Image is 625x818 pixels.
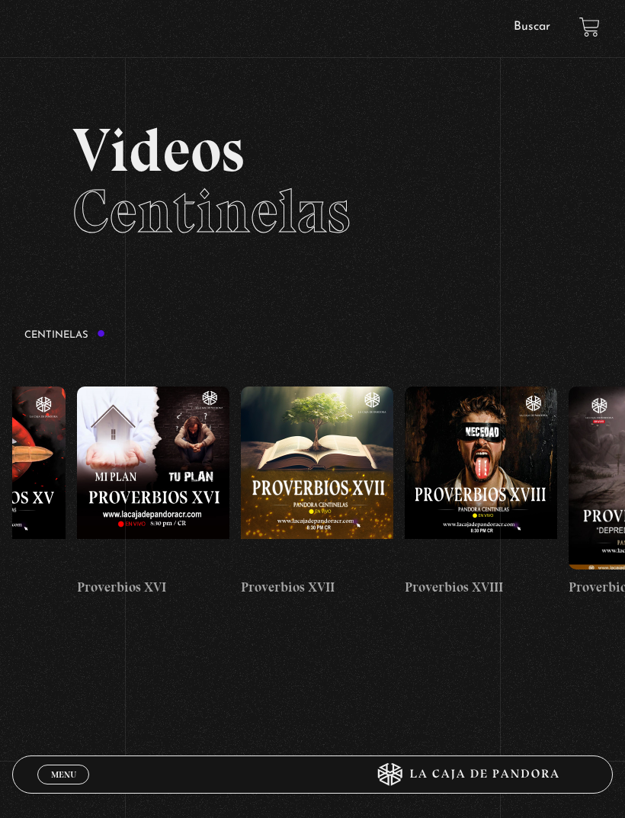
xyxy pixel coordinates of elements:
[51,770,76,779] span: Menu
[241,577,393,598] h4: Proverbios XVII
[405,577,557,598] h4: Proverbios XVIII
[405,355,557,628] a: Proverbios XVIII
[241,355,393,628] a: Proverbios XVII
[77,577,229,598] h4: Proverbios XVI
[46,783,82,794] span: Cerrar
[579,17,600,37] a: View your shopping cart
[72,120,553,242] h2: Videos
[514,21,550,33] a: Buscar
[77,355,229,628] a: Proverbios XVI
[72,175,351,248] span: Centinelas
[24,329,105,340] h3: Centinelas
